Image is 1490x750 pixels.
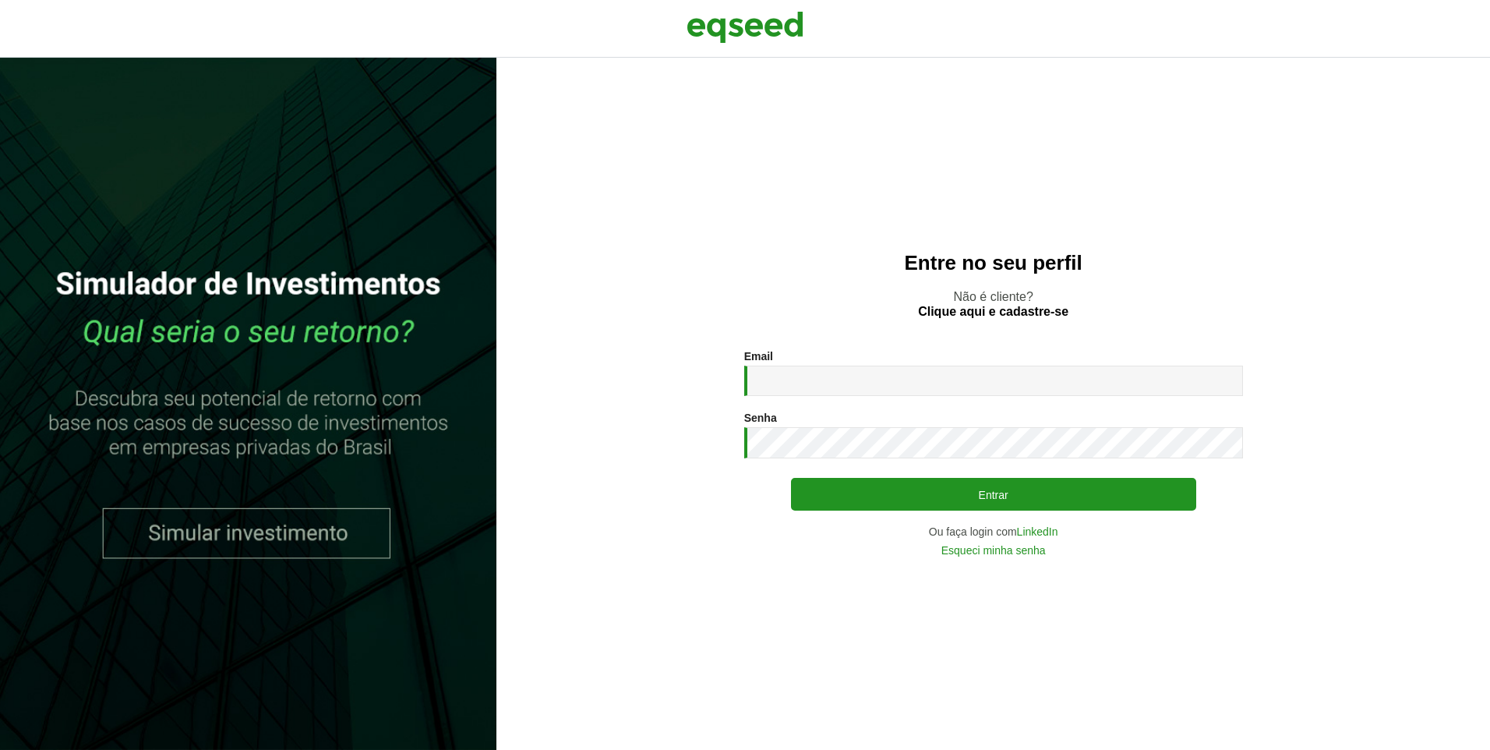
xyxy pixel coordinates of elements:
[1017,526,1058,537] a: LinkedIn
[791,478,1196,511] button: Entrar
[941,545,1046,556] a: Esqueci minha senha
[687,8,803,47] img: EqSeed Logo
[744,526,1243,537] div: Ou faça login com
[744,351,773,362] label: Email
[918,306,1068,318] a: Clique aqui e cadastre-se
[528,252,1459,274] h2: Entre no seu perfil
[744,412,777,423] label: Senha
[528,289,1459,319] p: Não é cliente?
